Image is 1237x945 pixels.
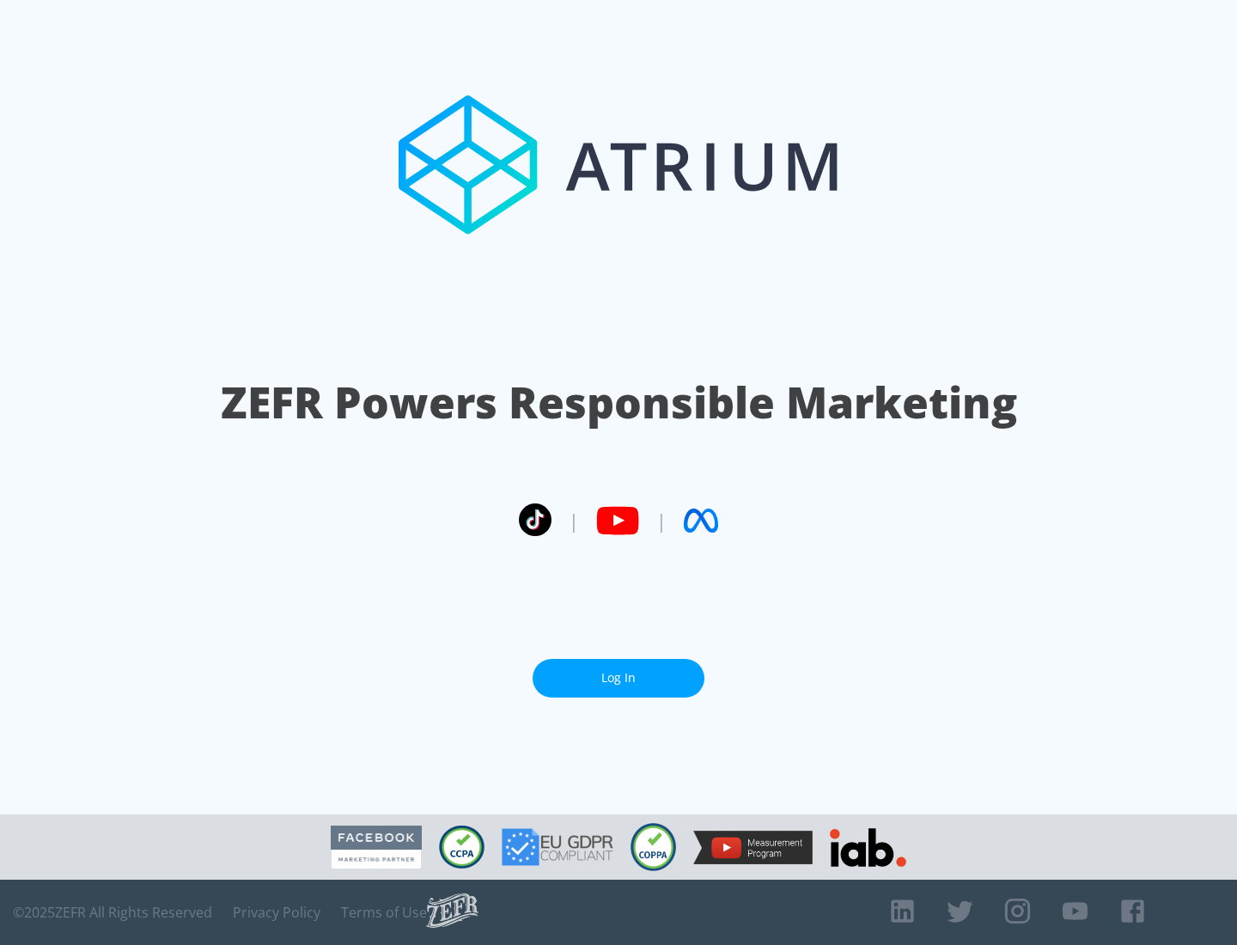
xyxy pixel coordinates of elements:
img: YouTube Measurement Program [693,831,813,864]
a: Terms of Use [341,904,427,921]
span: © 2025 ZEFR All Rights Reserved [13,904,212,921]
img: GDPR Compliant [502,828,613,866]
h1: ZEFR Powers Responsible Marketing [221,373,1017,432]
a: Log In [533,659,704,698]
a: Privacy Policy [233,904,320,921]
img: COPPA Compliant [631,823,676,871]
span: | [569,508,579,533]
img: IAB [830,828,906,867]
img: CCPA Compliant [439,826,484,869]
span: | [656,508,667,533]
img: Facebook Marketing Partner [331,826,422,869]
